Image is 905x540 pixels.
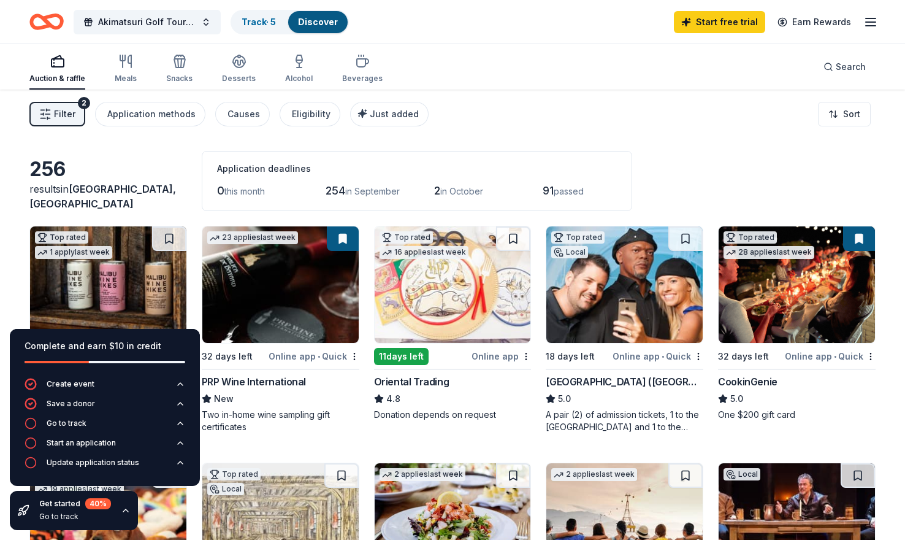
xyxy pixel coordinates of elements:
span: Akimatsuri Golf Tournament [98,15,196,29]
button: Search [814,55,876,79]
span: • [834,352,836,361]
button: Go to track [25,417,185,437]
div: 2 applies last week [551,468,637,481]
img: Image for PRP Wine International [202,226,359,343]
div: Application deadlines [217,161,617,176]
button: Auction & raffle [29,49,85,90]
div: results [29,182,187,211]
div: Top rated [35,231,88,244]
button: Causes [215,102,270,126]
a: Image for Hollywood Wax Museum (Hollywood)Top ratedLocal18 days leftOnline app•Quick[GEOGRAPHIC_D... [546,226,703,433]
div: Auction & raffle [29,74,85,83]
div: Two in-home wine sampling gift certificates [202,409,359,433]
span: in [29,183,176,210]
div: 2 applies last week [380,468,465,481]
button: Eligibility [280,102,340,126]
div: Desserts [222,74,256,83]
div: 18 days left [546,349,595,364]
span: 5.0 [730,391,743,406]
span: Just added [370,109,419,119]
span: 4.8 [386,391,400,406]
div: Create event [47,379,94,389]
a: Earn Rewards [770,11,858,33]
a: Image for Oriental TradingTop rated16 applieslast week11days leftOnline appOriental Trading4.8Don... [374,226,532,421]
button: Akimatsuri Golf Tournament [74,10,221,34]
a: Discover [298,17,338,27]
img: Image for Malibu Wine Hikes [30,226,186,343]
div: Oriental Trading [374,374,449,389]
span: 254 [326,184,345,197]
button: Desserts [222,49,256,90]
div: Local [551,246,588,258]
span: New [214,391,234,406]
div: 28 applies last week [724,246,814,259]
button: Update application status [25,457,185,476]
a: Track· 5 [242,17,276,27]
a: Home [29,7,64,36]
div: Local [207,483,244,495]
div: Start an application [47,438,116,448]
button: Save a donor [25,398,185,417]
div: Online app Quick [269,349,359,364]
div: Top rated [724,231,777,244]
a: Image for CookinGenieTop rated28 applieslast week32 days leftOnline app•QuickCookinGenie5.0One $2... [718,226,876,421]
div: Top rated [551,231,605,244]
div: Application methods [107,107,196,121]
div: 32 days left [718,349,769,364]
div: Alcohol [285,74,313,83]
div: Local [724,468,760,480]
button: Track· 5Discover [231,10,349,34]
button: Filter2 [29,102,85,126]
span: • [662,352,664,361]
a: Image for PRP Wine International23 applieslast week32 days leftOnline app•QuickPRP Wine Internati... [202,226,359,433]
span: 91 [543,184,554,197]
div: 1 apply last week [35,246,112,259]
div: Complete and earn $10 in credit [25,339,185,353]
div: Eligibility [292,107,330,121]
span: • [318,352,320,361]
div: Online app Quick [785,349,876,364]
span: this month [224,186,265,196]
button: Create event [25,378,185,398]
div: Top rated [207,468,261,480]
div: Update application status [47,458,139,468]
div: Go to track [47,418,86,428]
div: Donation depends on request [374,409,532,421]
button: Alcohol [285,49,313,90]
div: Causes [227,107,260,121]
div: [GEOGRAPHIC_DATA] ([GEOGRAPHIC_DATA]) [546,374,703,389]
span: [GEOGRAPHIC_DATA], [GEOGRAPHIC_DATA] [29,183,176,210]
div: Beverages [342,74,383,83]
div: PRP Wine International [202,374,306,389]
span: Search [836,60,866,74]
button: Just added [350,102,429,126]
div: Go to track [39,512,111,522]
span: 2 [434,184,440,197]
div: 256 [29,157,187,182]
div: A pair (2) of admission tickets, 1 to the [GEOGRAPHIC_DATA] and 1 to the [GEOGRAPHIC_DATA] [546,409,703,433]
div: 32 days left [202,349,253,364]
div: 40 % [85,498,111,509]
a: Start free trial [674,11,765,33]
span: in October [440,186,483,196]
span: passed [554,186,584,196]
button: Meals [115,49,137,90]
button: Beverages [342,49,383,90]
div: Snacks [166,74,193,83]
button: Start an application [25,437,185,457]
div: Top rated [380,231,433,244]
div: Meals [115,74,137,83]
span: Sort [843,107,860,121]
a: Image for Malibu Wine HikesTop rated1 applylast week9days leftOnline app•QuickMalibu Wine Hikes5.... [29,226,187,421]
div: 16 applies last week [380,246,468,259]
img: Image for Hollywood Wax Museum (Hollywood) [546,226,703,343]
span: 5.0 [558,391,571,406]
span: Filter [54,107,75,121]
div: Online app [472,349,531,364]
div: Online app Quick [613,349,703,364]
div: Get started [39,498,111,509]
img: Image for CookinGenie [719,226,875,343]
button: Sort [818,102,871,126]
button: Application methods [95,102,205,126]
div: 11 days left [374,348,429,365]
